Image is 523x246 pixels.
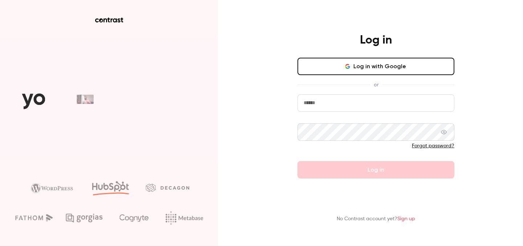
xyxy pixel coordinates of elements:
a: Sign up [397,216,415,221]
p: No Contrast account yet? [337,215,415,223]
h4: Log in [360,33,392,48]
a: Forgot password? [412,143,454,148]
button: Log in with Google [297,58,454,75]
img: decagon [146,184,189,192]
span: or [370,81,382,89]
